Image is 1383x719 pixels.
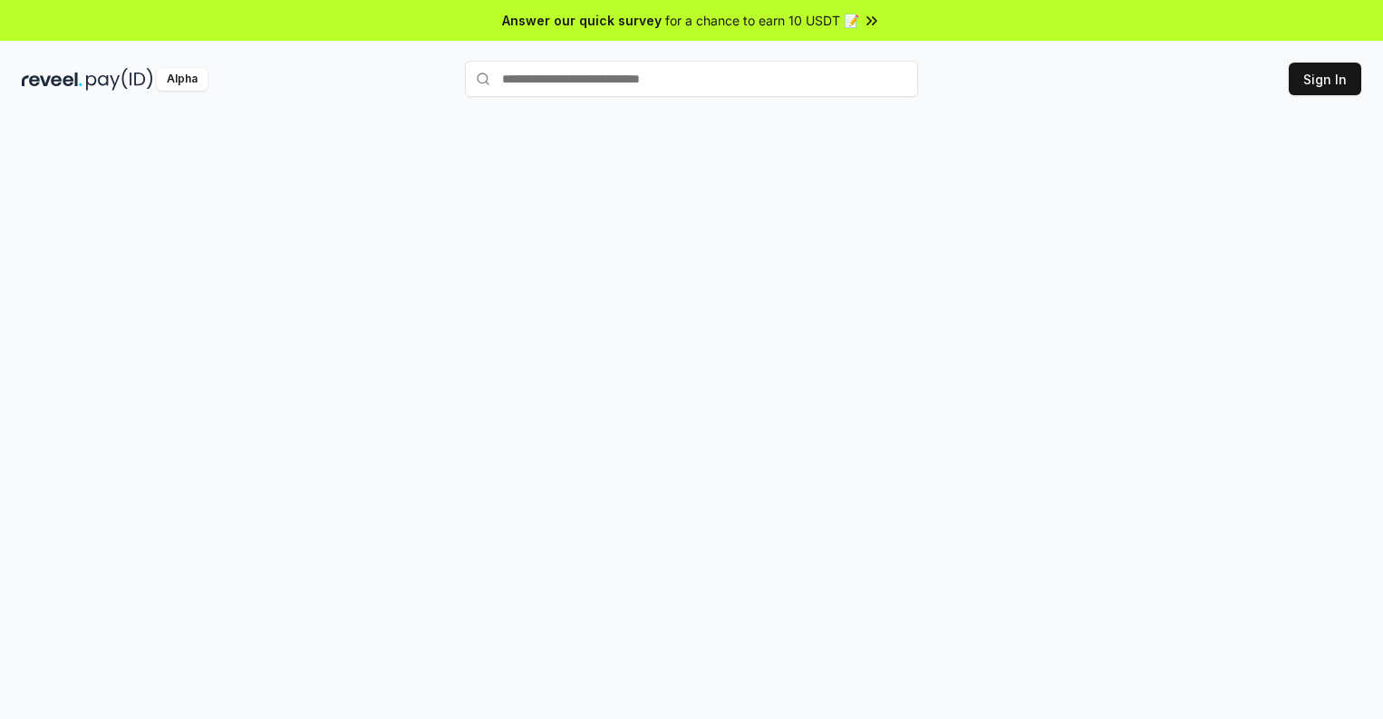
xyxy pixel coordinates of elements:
[502,11,662,30] span: Answer our quick survey
[157,68,208,91] div: Alpha
[86,68,153,91] img: pay_id
[665,11,859,30] span: for a chance to earn 10 USDT 📝
[22,68,82,91] img: reveel_dark
[1289,63,1361,95] button: Sign In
